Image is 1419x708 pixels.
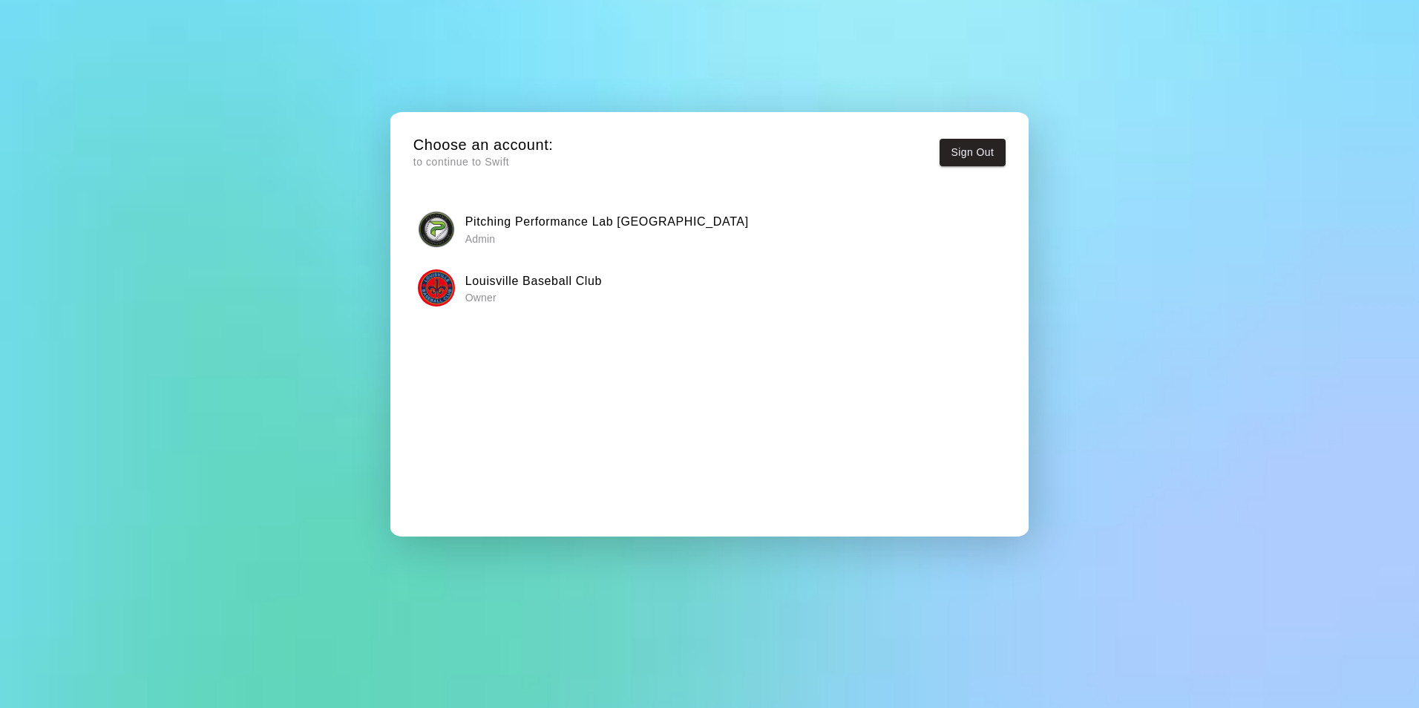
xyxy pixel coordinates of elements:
img: Louisville Baseball Club [418,269,455,307]
h6: Pitching Performance Lab [GEOGRAPHIC_DATA] [465,212,749,232]
p: to continue to Swift [413,154,554,170]
p: Owner [465,290,602,305]
button: Sign Out [940,139,1006,166]
button: Pitching Performance Lab LouisvillePitching Performance Lab [GEOGRAPHIC_DATA] Admin [413,206,1006,252]
p: Admin [465,232,749,246]
img: Pitching Performance Lab Louisville [418,211,455,248]
h5: Choose an account: [413,135,554,155]
h6: Louisville Baseball Club [465,272,602,291]
button: Louisville Baseball ClubLouisville Baseball Club Owner [413,265,1006,312]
